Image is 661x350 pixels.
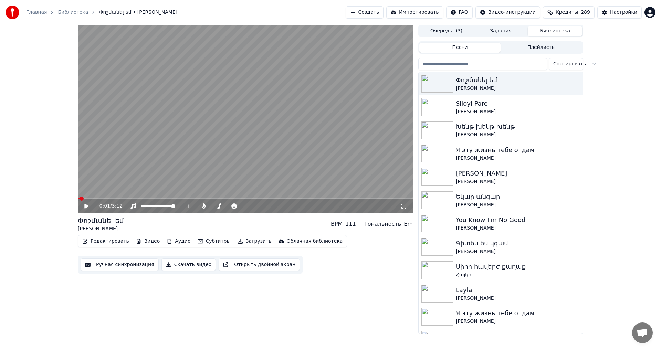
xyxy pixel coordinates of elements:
[58,9,88,16] a: Библиотека
[456,332,580,341] div: Լուսամփոփի Պես Աղջիկ
[346,6,384,19] button: Создать
[456,202,580,209] div: [PERSON_NAME]
[419,26,474,36] button: Очередь
[287,238,343,245] div: Облачная библиотека
[80,236,132,246] button: Редактировать
[345,220,356,228] div: 111
[456,131,580,138] div: [PERSON_NAME]
[556,9,578,16] span: Кредиты
[474,26,528,36] button: Задания
[456,215,580,225] div: You Know I'm No Good
[456,108,580,115] div: [PERSON_NAME]
[632,322,653,343] a: Open chat
[456,295,580,302] div: [PERSON_NAME]
[404,220,413,228] div: Em
[386,6,443,19] button: Импортировать
[456,225,580,232] div: [PERSON_NAME]
[456,178,580,185] div: [PERSON_NAME]
[456,99,580,108] div: Siloyi Pare
[456,285,580,295] div: Layla
[99,203,110,210] span: 0:01
[553,61,586,67] span: Сортировать
[610,9,637,16] div: Настройки
[475,6,540,19] button: Видео-инструкции
[456,122,580,131] div: Խենթ խենթ խենթ
[219,258,300,271] button: Открыть двойной экран
[81,258,159,271] button: Ручная синхронизация
[456,85,580,92] div: [PERSON_NAME]
[543,6,595,19] button: Кредиты289
[456,262,580,272] div: Սիրո հավերժ քաղաք
[235,236,274,246] button: Загрузить
[6,6,19,19] img: youka
[26,9,177,16] nav: breadcrumb
[112,203,123,210] span: 3:12
[133,236,163,246] button: Видео
[456,238,580,248] div: Գիտես ես կգամ
[456,75,580,85] div: Փոշմանել եմ
[99,9,177,16] span: Փոշմանել եմ • [PERSON_NAME]
[446,6,473,19] button: FAQ
[26,9,47,16] a: Главная
[195,236,233,246] button: Субтитры
[161,258,216,271] button: Скачать видео
[597,6,642,19] button: Настройки
[528,26,582,36] button: Библиотека
[99,203,116,210] div: /
[78,216,124,225] div: Փոշմանել եմ
[331,220,343,228] div: BPM
[456,155,580,162] div: [PERSON_NAME]
[456,248,580,255] div: [PERSON_NAME]
[456,169,580,178] div: [PERSON_NAME]
[456,272,580,278] div: Հայկո
[456,318,580,325] div: [PERSON_NAME]
[581,9,590,16] span: 289
[456,308,580,318] div: Я эту жизнь тебе отдам
[364,220,401,228] div: Тональность
[456,145,580,155] div: Я эту жизнь тебе отдам
[455,28,462,34] span: ( 3 )
[456,192,580,202] div: Եկար անցար
[419,43,501,53] button: Песни
[164,236,193,246] button: Аудио
[501,43,582,53] button: Плейлисты
[78,225,124,232] div: [PERSON_NAME]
